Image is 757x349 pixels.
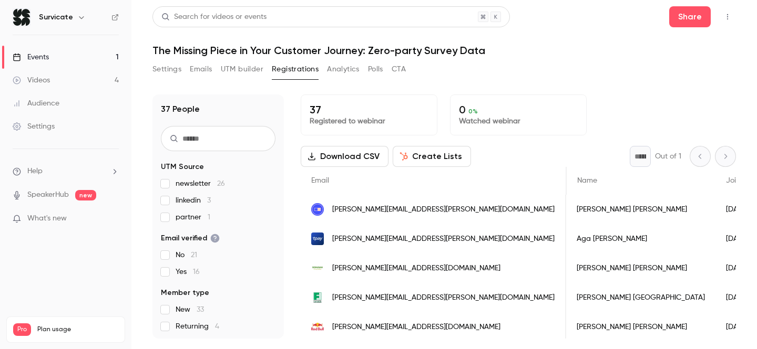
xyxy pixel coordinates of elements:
[176,195,211,206] span: linkedin
[332,263,500,274] span: [PERSON_NAME][EMAIL_ADDRESS][DOMAIN_NAME]
[13,75,50,86] div: Videos
[311,321,324,333] img: redbull.com
[27,213,67,224] span: What's new
[577,177,597,184] span: Name
[566,224,715,253] div: Aga [PERSON_NAME]
[327,61,360,78] button: Analytics
[215,323,219,330] span: 4
[197,306,204,313] span: 33
[27,189,69,200] a: SpeakerHub
[332,204,555,215] span: [PERSON_NAME][EMAIL_ADDRESS][PERSON_NAME][DOMAIN_NAME]
[566,312,715,342] div: [PERSON_NAME] [PERSON_NAME]
[176,321,219,332] span: Returning
[393,146,471,167] button: Create Lists
[311,203,324,216] img: raylo.com
[39,12,73,23] h6: Survicate
[566,195,715,224] div: [PERSON_NAME] [PERSON_NAME]
[176,250,197,260] span: No
[221,61,263,78] button: UTM builder
[13,166,119,177] li: help-dropdown-opener
[191,251,197,259] span: 21
[669,6,711,27] button: Share
[176,304,204,315] span: New
[176,178,225,189] span: newsletter
[332,234,555,245] span: [PERSON_NAME][EMAIL_ADDRESS][PERSON_NAME][DOMAIN_NAME]
[13,121,55,132] div: Settings
[392,61,406,78] button: CTA
[272,61,319,78] button: Registrations
[207,197,211,204] span: 3
[301,146,388,167] button: Download CSV
[468,108,478,115] span: 0 %
[13,323,31,336] span: Pro
[161,103,200,115] h1: 37 People
[106,214,119,224] iframe: Noticeable Trigger
[152,44,736,57] h1: The Missing Piece in Your Customer Journey: Zero-party Survey Data
[332,322,500,333] span: [PERSON_NAME][EMAIL_ADDRESS][DOMAIN_NAME]
[13,9,30,26] img: Survicate
[37,325,118,334] span: Plan usage
[190,61,212,78] button: Emails
[176,267,200,277] span: Yes
[75,190,96,200] span: new
[27,166,43,177] span: Help
[566,283,715,312] div: [PERSON_NAME] [GEOGRAPHIC_DATA]
[152,61,181,78] button: Settings
[13,98,59,109] div: Audience
[310,116,428,126] p: Registered to webinar
[368,61,383,78] button: Polls
[332,292,555,303] span: [PERSON_NAME][EMAIL_ADDRESS][PERSON_NAME][DOMAIN_NAME]
[459,116,578,126] p: Watched webinar
[655,151,681,162] p: Out of 1
[161,288,209,298] span: Member type
[566,253,715,283] div: [PERSON_NAME] [PERSON_NAME]
[161,162,204,172] span: UTM Source
[208,214,210,221] span: 1
[161,12,267,23] div: Search for videos or events
[311,262,324,274] img: bonusan.nl
[311,291,324,304] img: futureelectronics.com
[161,233,220,244] span: Email verified
[217,180,225,187] span: 26
[459,103,578,116] p: 0
[311,177,329,184] span: Email
[176,212,210,223] span: partner
[311,232,324,245] img: tpay.com
[13,52,49,62] div: Events
[310,103,428,116] p: 37
[193,268,200,276] span: 16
